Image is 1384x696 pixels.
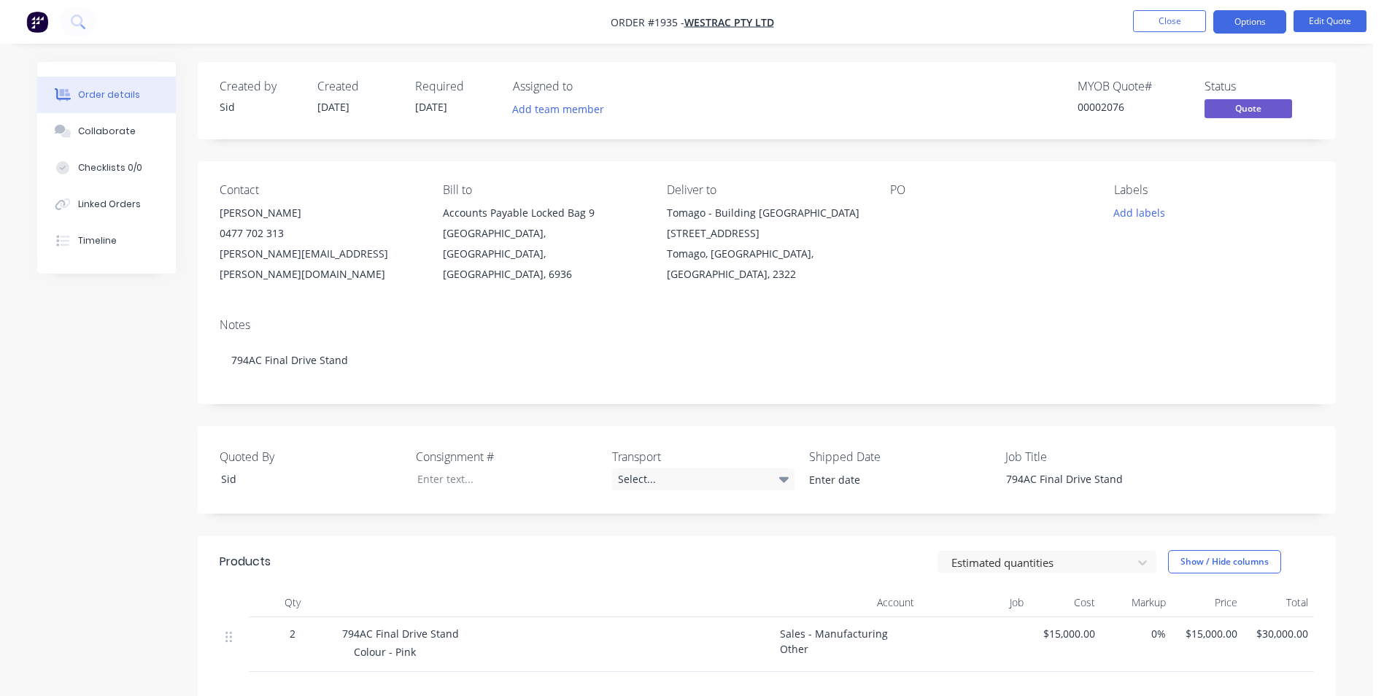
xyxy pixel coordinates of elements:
div: Sales - Manufacturing Other [774,617,920,672]
div: Assigned to [513,80,659,93]
div: Price [1172,588,1243,617]
button: Collaborate [37,113,176,150]
div: Tomago, [GEOGRAPHIC_DATA], [GEOGRAPHIC_DATA], 2322 [667,244,867,285]
div: Job [920,588,1029,617]
div: Deliver to [667,183,867,197]
div: [PERSON_NAME] [220,203,420,223]
div: Labels [1114,183,1314,197]
div: 794AC Final Drive Stand [220,338,1314,382]
div: Total [1243,588,1315,617]
button: Show / Hide columns [1168,550,1281,573]
div: Notes [220,318,1314,332]
span: Order #1935 - [611,15,684,29]
div: Status [1205,80,1314,93]
button: Add team member [513,99,612,119]
div: Account [774,588,920,617]
label: Transport [612,448,795,465]
button: Add labels [1105,203,1172,223]
span: 0% [1107,626,1167,641]
button: Options [1213,10,1286,34]
div: Checklists 0/0 [78,161,142,174]
a: WesTrac Pty Ltd [684,15,774,29]
span: $30,000.00 [1249,626,1309,641]
span: Quote [1205,99,1292,117]
div: Created [317,80,398,93]
label: Consignment # [416,448,598,465]
div: Accounts Payable Locked Bag 9[GEOGRAPHIC_DATA], [GEOGRAPHIC_DATA], [GEOGRAPHIC_DATA], 6936 [443,203,643,285]
div: [PERSON_NAME]0477 702 313[PERSON_NAME][EMAIL_ADDRESS][PERSON_NAME][DOMAIN_NAME] [220,203,420,285]
div: Qty [249,588,336,617]
span: $15,000.00 [1035,626,1095,641]
div: MYOB Quote # [1078,80,1187,93]
button: Add team member [505,99,612,119]
input: Enter date [799,469,981,491]
label: Quoted By [220,448,402,465]
button: Timeline [37,223,176,259]
button: Edit Quote [1294,10,1366,32]
span: [DATE] [317,100,349,114]
div: Sid [220,99,300,115]
div: Timeline [78,234,117,247]
div: Accounts Payable Locked Bag 9 [443,203,643,223]
span: 2 [290,626,295,641]
div: [GEOGRAPHIC_DATA], [GEOGRAPHIC_DATA], [GEOGRAPHIC_DATA], 6936 [443,223,643,285]
div: Collaborate [78,125,136,138]
div: Tomago - Building [GEOGRAPHIC_DATA][STREET_ADDRESS]Tomago, [GEOGRAPHIC_DATA], [GEOGRAPHIC_DATA], ... [667,203,867,285]
div: Linked Orders [78,198,141,211]
label: Shipped Date [809,448,991,465]
div: Select... [612,468,795,490]
button: Order details [37,77,176,113]
div: Tomago - Building [GEOGRAPHIC_DATA][STREET_ADDRESS] [667,203,867,244]
div: 0477 702 313 [220,223,420,244]
span: $15,000.00 [1178,626,1237,641]
div: Cost [1029,588,1101,617]
button: Linked Orders [37,186,176,223]
div: Bill to [443,183,643,197]
label: Job Title [1005,448,1188,465]
div: Sid [209,468,392,490]
div: Order details [78,88,140,101]
div: Markup [1101,588,1172,617]
div: 00002076 [1078,99,1187,115]
div: Created by [220,80,300,93]
div: Contact [220,183,420,197]
span: [DATE] [415,100,447,114]
span: 794AC Final Drive Stand [342,627,459,641]
div: 794AC Final Drive Stand [994,468,1177,490]
img: Factory [26,11,48,33]
div: Required [415,80,495,93]
button: Close [1133,10,1206,32]
button: Checklists 0/0 [37,150,176,186]
div: PO [890,183,1090,197]
div: [PERSON_NAME][EMAIL_ADDRESS][PERSON_NAME][DOMAIN_NAME] [220,244,420,285]
div: Products [220,553,271,571]
span: Colour - Pink [354,645,416,659]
